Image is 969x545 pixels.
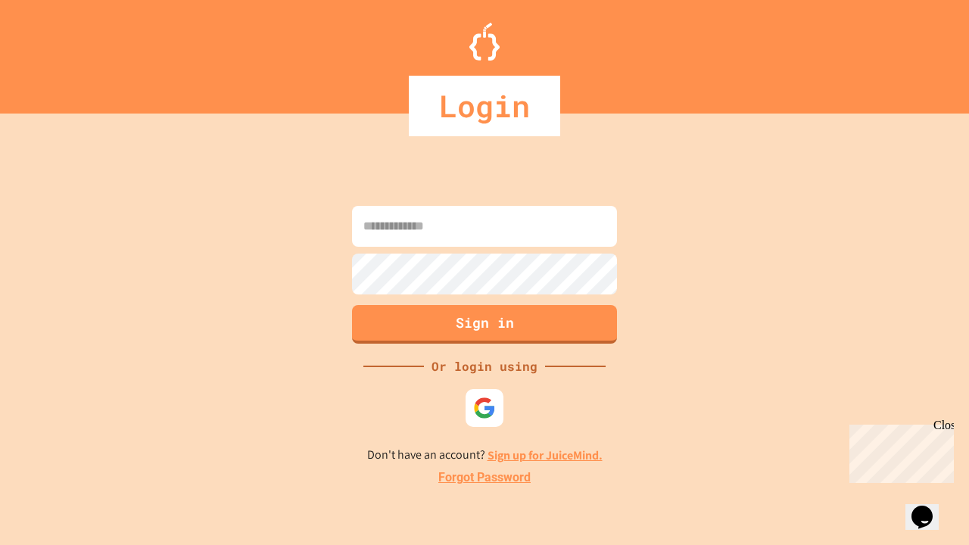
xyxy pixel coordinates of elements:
a: Forgot Password [438,469,531,487]
img: google-icon.svg [473,397,496,419]
a: Sign up for JuiceMind. [488,447,603,463]
button: Sign in [352,305,617,344]
div: Login [409,76,560,136]
div: Chat with us now!Close [6,6,104,96]
iframe: chat widget [905,484,954,530]
p: Don't have an account? [367,446,603,465]
img: Logo.svg [469,23,500,61]
iframe: chat widget [843,419,954,483]
div: Or login using [424,357,545,375]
